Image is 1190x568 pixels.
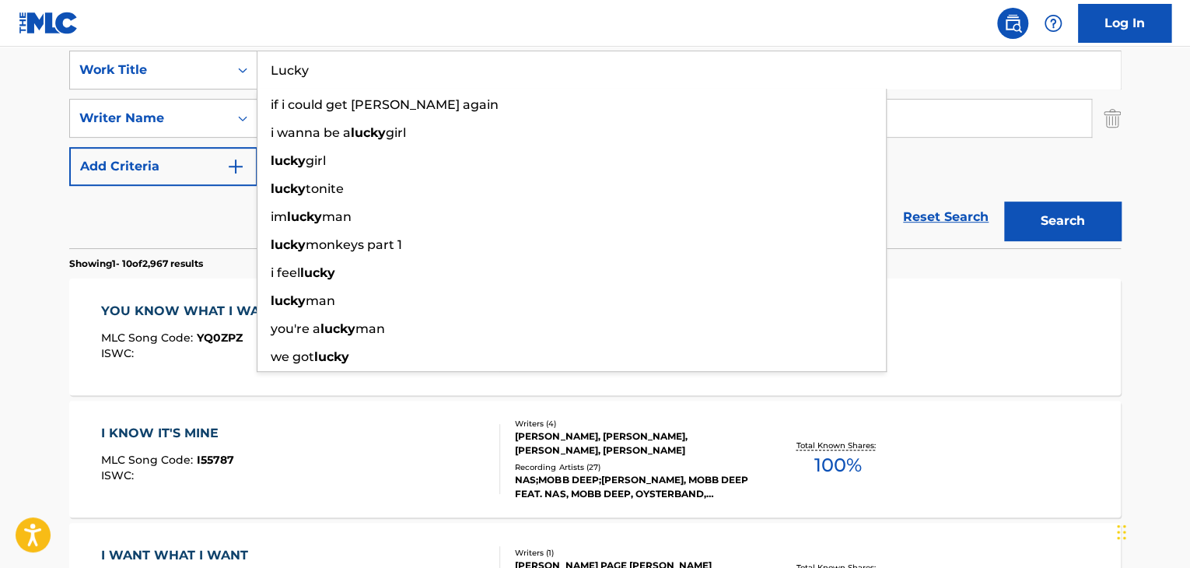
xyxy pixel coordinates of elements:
[101,546,256,565] div: I WANT WHAT I WANT
[796,440,879,451] p: Total Known Shares:
[306,181,344,196] span: tonite
[271,97,499,112] span: if i could get [PERSON_NAME] again
[895,200,996,234] a: Reset Search
[1004,202,1121,240] button: Search
[515,461,750,473] div: Recording Artists ( 27 )
[197,331,243,345] span: YQ0ZPZ
[101,468,138,482] span: ISWC :
[1112,493,1190,568] iframe: Chat Widget
[79,61,219,79] div: Work Title
[101,346,138,360] span: ISWC :
[271,181,306,196] strong: lucky
[306,293,335,308] span: man
[1117,509,1126,556] div: Drag
[306,237,402,252] span: monkeys part 1
[271,321,320,336] span: you're a
[271,125,351,140] span: i wanna be a
[515,547,750,559] div: Writers ( 1 )
[300,265,335,280] strong: lucky
[69,279,1121,395] a: YOU KNOW WHAT I WANTMLC Song Code:YQ0ZPZISWC:Writers (2)[PERSON_NAME], [PERSON_NAME]Recording Art...
[101,331,197,345] span: MLC Song Code :
[19,12,79,34] img: MLC Logo
[287,209,322,224] strong: lucky
[271,265,300,280] span: i feel
[69,257,203,271] p: Showing 1 - 10 of 2,967 results
[1078,4,1171,43] a: Log In
[69,147,257,186] button: Add Criteria
[1003,14,1022,33] img: search
[515,473,750,501] div: NAS;MOBB DEEP;[PERSON_NAME], MOBB DEEP FEAT. NAS, MOBB DEEP, OYSTERBAND, OYSTERBAND
[69,401,1121,517] a: I KNOW IT'S MINEMLC Song Code:I55787ISWC:Writers (4)[PERSON_NAME], [PERSON_NAME], [PERSON_NAME], ...
[271,209,287,224] span: im
[355,321,385,336] span: man
[814,451,861,479] span: 100 %
[101,453,197,467] span: MLC Song Code :
[314,349,349,364] strong: lucky
[320,321,355,336] strong: lucky
[79,109,219,128] div: Writer Name
[197,453,234,467] span: I55787
[306,153,326,168] span: girl
[515,418,750,430] div: Writers ( 4 )
[322,209,352,224] span: man
[386,125,406,140] span: girl
[101,424,234,443] div: I KNOW IT'S MINE
[69,51,1121,248] form: Search Form
[515,430,750,458] div: [PERSON_NAME], [PERSON_NAME], [PERSON_NAME], [PERSON_NAME]
[271,153,306,168] strong: lucky
[226,157,245,176] img: 9d2ae6d4665cec9f34b9.svg
[1044,14,1062,33] img: help
[997,8,1028,39] a: Public Search
[1038,8,1069,39] div: Help
[351,125,386,140] strong: lucky
[271,237,306,252] strong: lucky
[1104,99,1121,138] img: Delete Criterion
[271,293,306,308] strong: lucky
[101,302,285,321] div: YOU KNOW WHAT I WANT
[271,349,314,364] span: we got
